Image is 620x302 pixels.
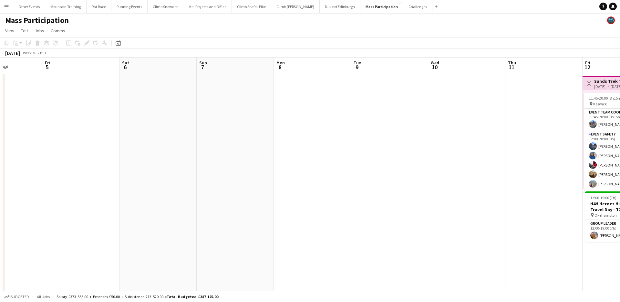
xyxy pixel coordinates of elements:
a: Edit [18,27,31,35]
span: View [5,28,14,34]
button: Climb Scafell Pike [232,0,271,13]
a: Jobs [32,27,47,35]
button: Kit, Projects and Office [184,0,232,13]
span: Comms [51,28,65,34]
button: Climb [PERSON_NAME] [271,0,320,13]
button: Budgeted [3,293,30,300]
a: View [3,27,17,35]
div: Salary £373 555.00 + Expenses £50.00 + Subsistence £13 520.00 = [57,294,218,299]
a: Comms [48,27,68,35]
app-user-avatar: Staff RAW Adventures [607,16,615,24]
button: Running Events [111,0,148,13]
h1: Mass Participation [5,16,69,25]
span: Total Budgeted £387 125.00 [167,294,218,299]
button: Challenges [403,0,432,13]
div: [DATE] [5,50,20,56]
span: Jobs [35,28,44,34]
span: All jobs [36,294,51,299]
button: Mass Participation [360,0,403,13]
button: Duke of Edinburgh [320,0,360,13]
div: BST [40,50,46,55]
button: Other Events [13,0,45,13]
span: Edit [21,28,28,34]
span: Budgeted [10,295,29,299]
button: Mountain Training [45,0,87,13]
span: Week 36 [21,50,37,55]
button: Climb Snowdon [148,0,184,13]
button: Rat Race [87,0,111,13]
